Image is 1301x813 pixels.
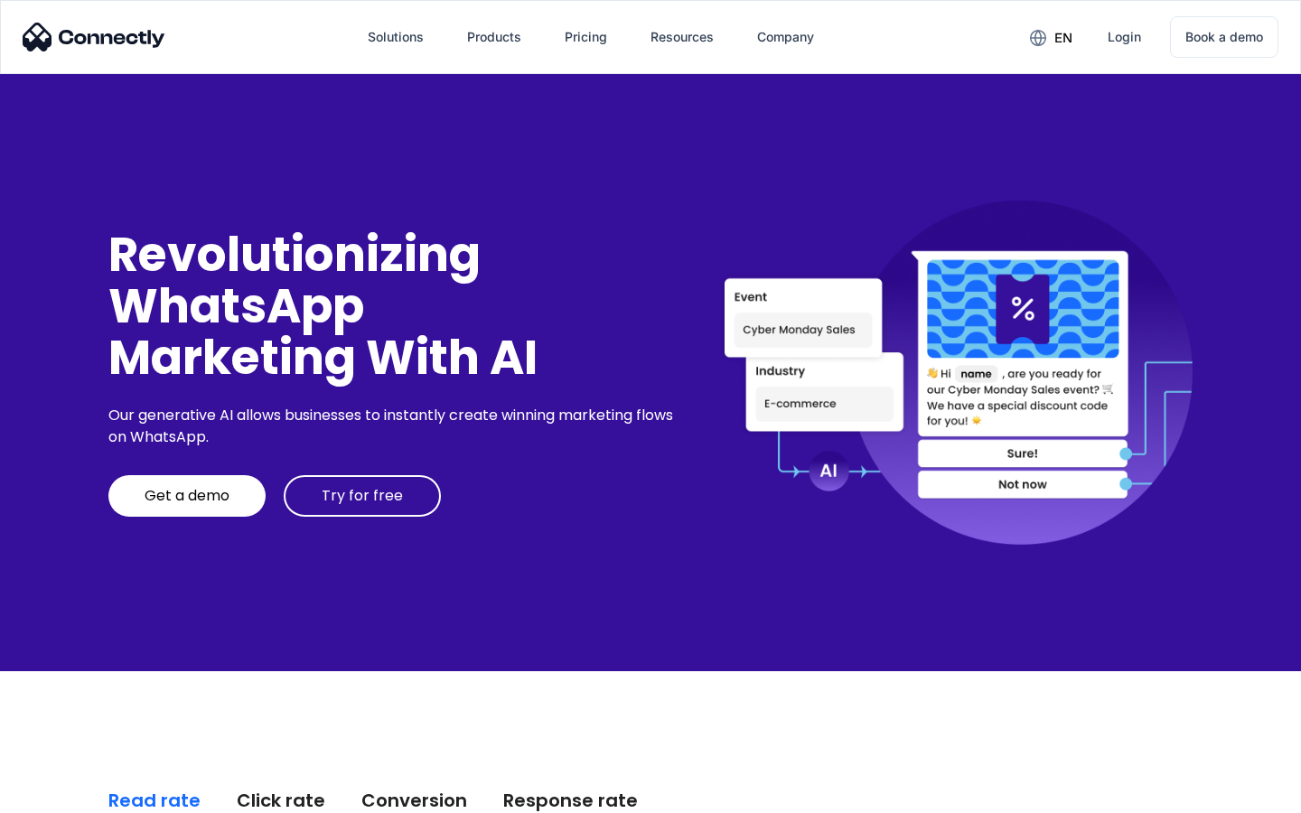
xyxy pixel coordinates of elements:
div: Our generative AI allows businesses to instantly create winning marketing flows on WhatsApp. [108,405,679,448]
div: Resources [636,15,728,59]
div: Company [757,24,814,50]
a: Get a demo [108,475,266,517]
div: Products [467,24,521,50]
a: Pricing [550,15,622,59]
div: Try for free [322,487,403,505]
div: Pricing [565,24,607,50]
div: Revolutionizing WhatsApp Marketing With AI [108,229,679,384]
aside: Language selected: English [18,781,108,807]
div: Read rate [108,788,201,813]
img: Connectly Logo [23,23,165,51]
div: Response rate [503,788,638,813]
div: Products [453,15,536,59]
a: Try for free [284,475,441,517]
div: Login [1108,24,1141,50]
div: Conversion [361,788,467,813]
div: Resources [650,24,714,50]
div: Solutions [353,15,438,59]
a: Book a demo [1170,16,1278,58]
div: Company [743,15,828,59]
div: en [1016,23,1086,51]
ul: Language list [36,781,108,807]
a: Login [1093,15,1156,59]
div: Click rate [237,788,325,813]
div: en [1054,25,1072,51]
div: Solutions [368,24,424,50]
div: Get a demo [145,487,229,505]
